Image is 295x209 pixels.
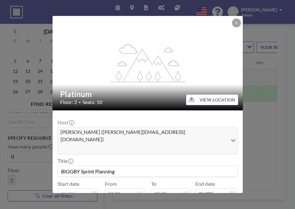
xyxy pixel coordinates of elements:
h2: Platinum [60,89,236,99]
input: Search for option [59,144,227,152]
div: Search for option [58,127,237,154]
button: VIEW LOCATION [186,94,238,105]
label: To [151,181,156,187]
label: From [105,181,117,187]
label: End date [195,181,215,187]
g: flex-grow: 1.2; [110,44,185,82]
span: - [147,183,149,197]
span: [PERSON_NAME] ([PERSON_NAME][EMAIL_ADDRESS][DOMAIN_NAME]) [59,129,226,143]
input: (No title) [58,166,237,177]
